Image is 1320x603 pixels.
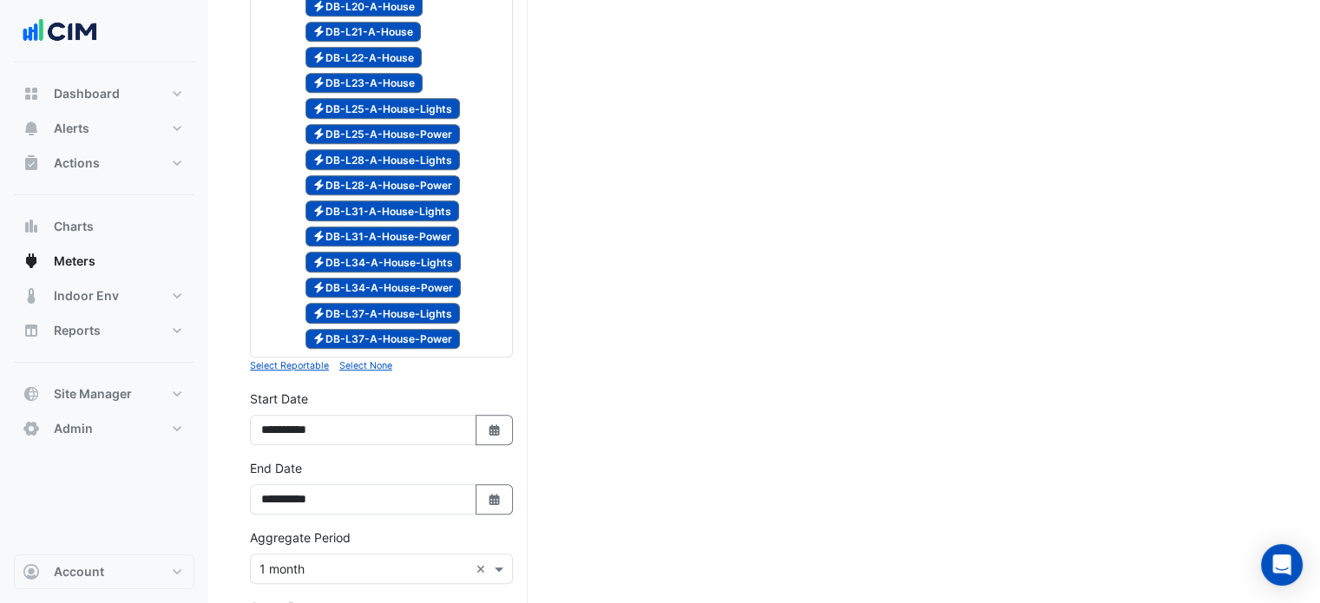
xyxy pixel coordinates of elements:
span: Actions [54,154,100,172]
span: DB-L37-A-House-Power [305,329,461,350]
fa-icon: Electricity [312,204,325,217]
button: Account [14,554,194,589]
span: DB-L21-A-House [305,22,422,43]
fa-icon: Select Date [487,423,502,437]
fa-icon: Electricity [312,332,325,345]
button: Reports [14,313,194,348]
app-icon: Site Manager [23,385,40,403]
fa-icon: Electricity [312,76,325,89]
button: Select None [339,357,392,373]
span: DB-L25-A-House-Lights [305,98,461,119]
app-icon: Alerts [23,120,40,137]
span: Reports [54,322,101,339]
button: Select Reportable [250,357,329,373]
button: Alerts [14,111,194,146]
button: Indoor Env [14,279,194,313]
span: DB-L37-A-House-Lights [305,303,461,324]
small: Select None [339,360,392,371]
label: Start Date [250,390,308,408]
fa-icon: Electricity [312,230,325,243]
button: Actions [14,146,194,180]
fa-icon: Electricity [312,153,325,166]
img: Company Logo [21,14,99,49]
span: Meters [54,252,95,270]
span: DB-L31-A-House-Lights [305,200,460,221]
app-icon: Meters [23,252,40,270]
span: DB-L28-A-House-Lights [305,149,461,170]
span: DB-L34-A-House-Power [305,278,462,298]
fa-icon: Electricity [312,102,325,115]
button: Admin [14,411,194,446]
span: Charts [54,218,94,235]
span: DB-L34-A-House-Lights [305,252,462,272]
span: Dashboard [54,85,120,102]
span: Account [54,563,104,580]
fa-icon: Electricity [312,128,325,141]
fa-icon: Electricity [312,255,325,268]
app-icon: Indoor Env [23,287,40,305]
label: End Date [250,459,302,477]
button: Site Manager [14,377,194,411]
button: Meters [14,244,194,279]
button: Charts [14,209,194,244]
button: Dashboard [14,76,194,111]
span: Admin [54,420,93,437]
fa-icon: Electricity [312,306,325,319]
app-icon: Reports [23,322,40,339]
span: DB-L28-A-House-Power [305,175,461,196]
span: Alerts [54,120,89,137]
small: Select Reportable [250,360,329,371]
fa-icon: Electricity [312,25,325,38]
app-icon: Actions [23,154,40,172]
span: Indoor Env [54,287,119,305]
app-icon: Admin [23,420,40,437]
fa-icon: Select Date [487,492,502,507]
span: DB-L25-A-House-Power [305,124,461,145]
div: Open Intercom Messenger [1261,544,1303,586]
span: DB-L22-A-House [305,47,423,68]
fa-icon: Electricity [312,179,325,192]
span: Clear [476,560,490,578]
span: DB-L31-A-House-Power [305,226,460,247]
app-icon: Dashboard [23,85,40,102]
app-icon: Charts [23,218,40,235]
fa-icon: Electricity [312,50,325,63]
fa-icon: Electricity [312,281,325,294]
label: Aggregate Period [250,528,351,547]
span: Site Manager [54,385,132,403]
span: DB-L23-A-House [305,73,424,94]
